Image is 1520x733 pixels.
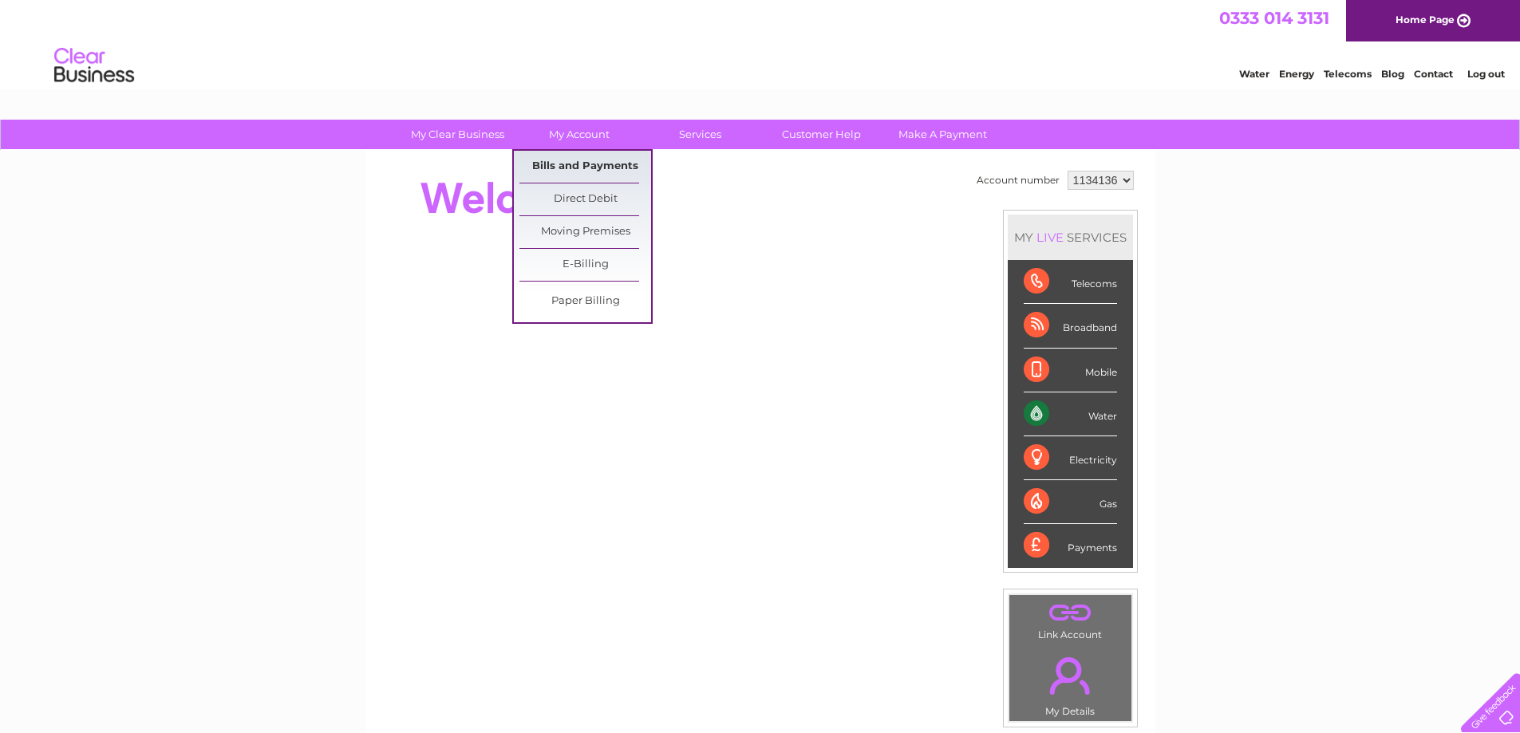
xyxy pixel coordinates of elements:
[384,9,1138,77] div: Clear Business is a trading name of Verastar Limited (registered in [GEOGRAPHIC_DATA] No. 3667643...
[634,120,766,149] a: Services
[1381,68,1404,80] a: Blog
[1219,8,1329,28] a: 0333 014 3131
[519,249,651,281] a: E-Billing
[1414,68,1453,80] a: Contact
[1009,594,1132,644] td: Link Account
[513,120,645,149] a: My Account
[756,120,887,149] a: Customer Help
[877,120,1009,149] a: Make A Payment
[519,216,651,248] a: Moving Premises
[1324,68,1372,80] a: Telecoms
[1024,480,1117,524] div: Gas
[1013,648,1127,703] a: .
[519,151,651,183] a: Bills and Payments
[1008,215,1133,260] div: MY SERVICES
[1279,68,1314,80] a: Energy
[1024,392,1117,436] div: Water
[519,286,651,317] a: Paper Billing
[53,41,135,90] img: logo.png
[1024,349,1117,392] div: Mobile
[1009,644,1132,722] td: My Details
[1013,599,1127,627] a: .
[1024,436,1117,480] div: Electricity
[519,183,651,215] a: Direct Debit
[1024,260,1117,304] div: Telecoms
[1239,68,1269,80] a: Water
[1033,230,1067,245] div: LIVE
[1024,524,1117,567] div: Payments
[973,167,1064,194] td: Account number
[392,120,523,149] a: My Clear Business
[1467,68,1505,80] a: Log out
[1024,304,1117,348] div: Broadband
